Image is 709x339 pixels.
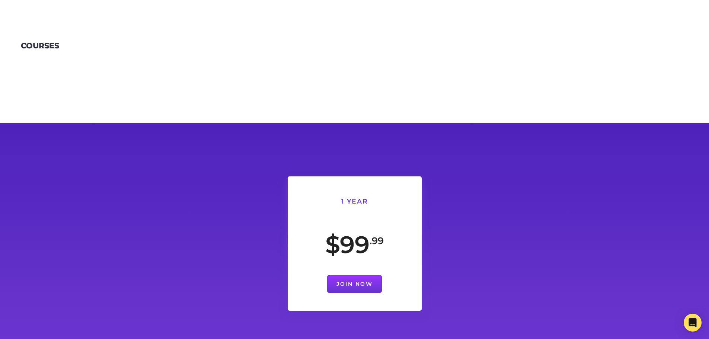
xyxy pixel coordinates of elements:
a: Join Now [327,275,382,293]
div: $99 [306,217,404,275]
h3: Courses [21,41,59,51]
sup: .99 [370,235,384,246]
div: Open Intercom Messenger [684,314,702,332]
h6: 1 Year [306,198,404,205]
